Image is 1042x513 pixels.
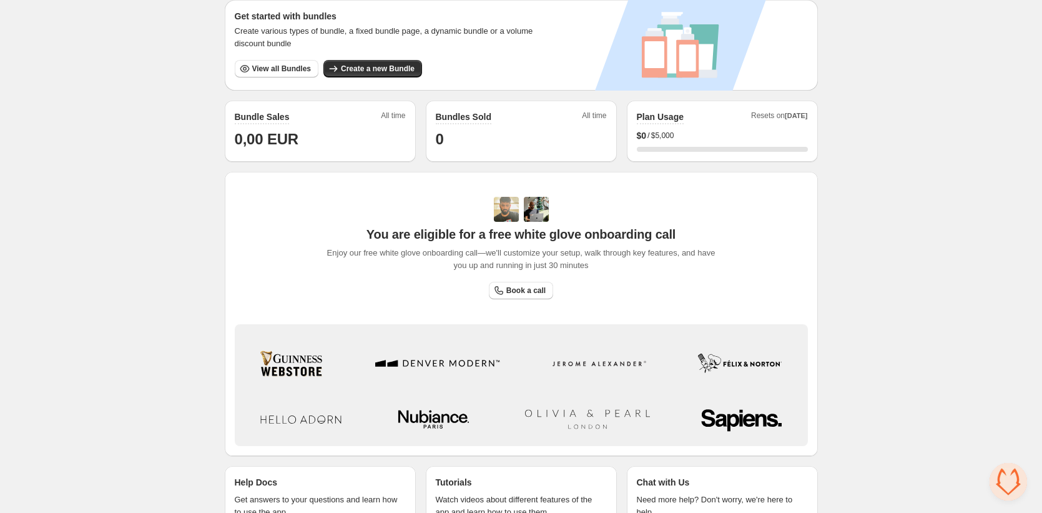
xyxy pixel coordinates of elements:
[235,476,277,489] p: Help Docs
[235,10,545,22] h3: Get started with bundles
[751,111,808,124] span: Resets on
[637,129,647,142] span: $ 0
[637,111,684,123] h2: Plan Usage
[582,111,606,124] span: All time
[323,60,422,77] button: Create a new Bundle
[637,476,690,489] p: Chat with Us
[494,197,519,222] img: Adi
[235,25,545,50] span: Create various types of bundle, a fixed bundle page, a dynamic bundle or a volume discount bundle
[785,112,807,119] span: [DATE]
[524,197,549,222] img: Prakhar
[341,64,415,74] span: Create a new Bundle
[506,286,546,296] span: Book a call
[436,476,472,489] p: Tutorials
[366,227,676,242] span: You are eligible for a free white glove onboarding call
[436,129,607,149] h1: 0
[990,463,1027,501] div: Open de chat
[235,129,406,149] h1: 0,00 EUR
[436,111,491,123] h2: Bundles Sold
[381,111,405,124] span: All time
[637,129,808,142] div: /
[651,131,674,141] span: $5,000
[320,247,722,272] span: Enjoy our free white glove onboarding call—we'll customize your setup, walk through key features,...
[252,64,311,74] span: View all Bundles
[235,60,318,77] button: View all Bundles
[235,111,290,123] h2: Bundle Sales
[489,282,553,299] a: Book a call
